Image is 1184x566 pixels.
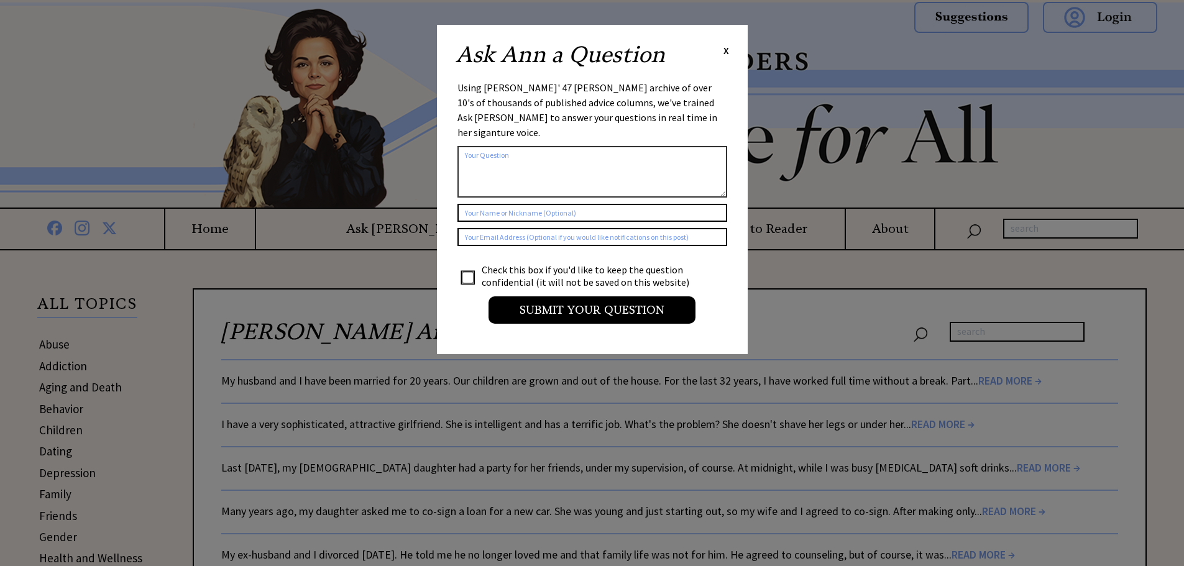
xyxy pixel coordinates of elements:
[457,204,727,222] input: Your Name or Nickname (Optional)
[457,228,727,246] input: Your Email Address (Optional if you would like notifications on this post)
[457,80,727,140] div: Using [PERSON_NAME]' 47 [PERSON_NAME] archive of over 10's of thousands of published advice colum...
[456,43,665,78] h2: Ask Ann a Question
[481,263,701,289] td: Check this box if you'd like to keep the question confidential (it will not be saved on this webs...
[489,296,695,324] input: Submit your Question
[723,44,729,57] span: X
